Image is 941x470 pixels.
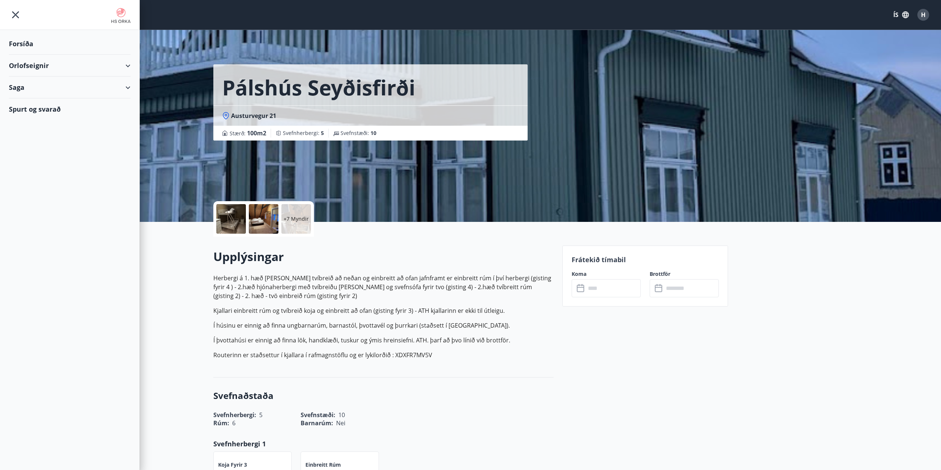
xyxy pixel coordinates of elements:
div: Saga [9,77,131,98]
span: 100 m2 [247,129,266,137]
p: +7 Myndir [284,215,309,223]
p: Svefnherbergi 1 [213,439,554,449]
p: Routerinn er staðsettur í kjallara í rafmagnstöflu og er lykilorðið : XDXFR7MV5V [213,351,554,359]
span: 10 [370,129,376,136]
p: Einbreitt rúm [305,461,341,469]
button: menu [9,8,22,21]
button: H [914,6,932,24]
img: union_logo [111,8,131,23]
span: Svefnherbergi : [283,129,324,137]
span: Austurvegur 21 [231,112,276,120]
span: H [921,11,925,19]
div: Orlofseignir [9,55,131,77]
p: Koja fyrir 3 [218,461,247,469]
label: Brottför [650,270,719,278]
p: Frátekið tímabil [572,255,719,264]
span: Stærð : [230,129,266,138]
span: Rúm : [213,419,229,427]
label: Koma [572,270,641,278]
div: Spurt og svarað [9,98,131,120]
span: Barnarúm : [301,419,333,427]
div: Forsíða [9,33,131,55]
span: 6 [232,419,236,427]
p: Í þvottahúsi er einnig að finna lök, handklæði, tuskur og ýmis hreinsiefni. ATH. þarf að þvo líni... [213,336,554,345]
p: Kjallari einbreitt rúm og tvíbreið koja og einbreitt að ofan (gisting fyrir 3) - ATH kjallarinn e... [213,306,554,315]
button: ÍS [889,8,913,21]
p: Í húsinu er einnig að finna ungbarnarúm, barnastól, þvottavél og þurrkari (staðsett í [GEOGRAPHIC... [213,321,554,330]
p: Herbergi á 1. hæð [PERSON_NAME] tvíbreið að neðan og einbreitt að ofan jafnframt er einbreitt rúm... [213,274,554,300]
span: Nei [336,419,345,427]
span: Svefnstæði : [341,129,376,137]
h1: Pálshús Seyðisfirði [222,73,415,101]
h3: Svefnaðstaða [213,389,554,402]
h2: Upplýsingar [213,248,554,265]
span: 5 [321,129,324,136]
